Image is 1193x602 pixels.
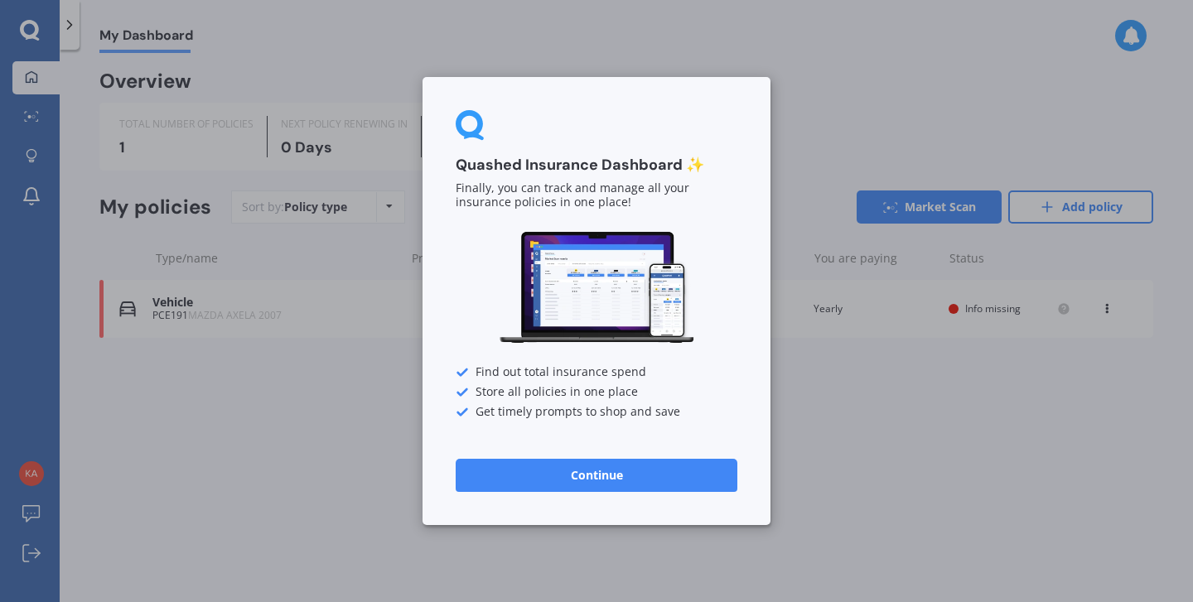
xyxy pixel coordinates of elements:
[456,366,737,379] div: Find out total insurance spend
[456,182,737,210] p: Finally, you can track and manage all your insurance policies in one place!
[497,229,696,346] img: Dashboard
[456,156,737,175] h3: Quashed Insurance Dashboard ✨
[456,406,737,419] div: Get timely prompts to shop and save
[456,386,737,399] div: Store all policies in one place
[456,459,737,492] button: Continue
